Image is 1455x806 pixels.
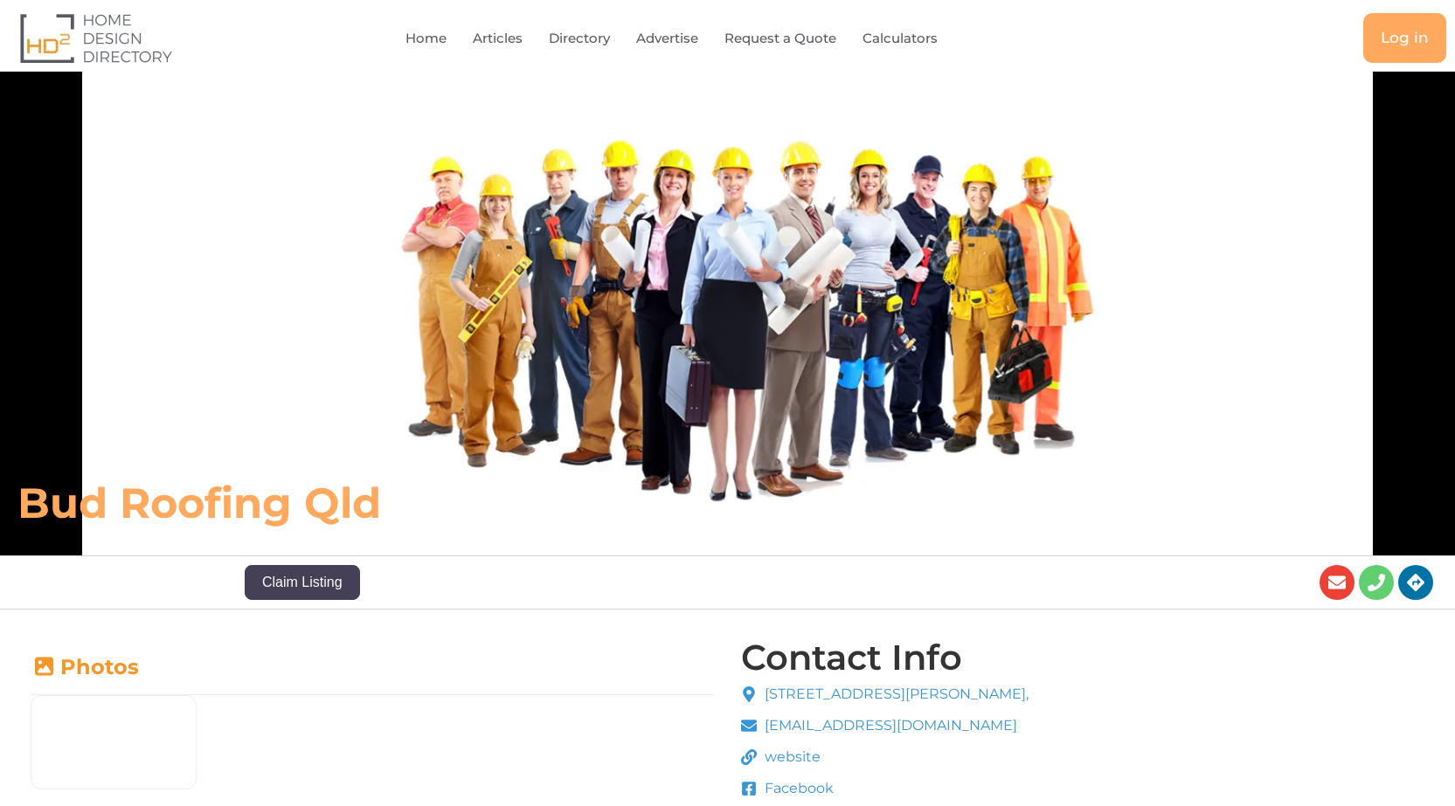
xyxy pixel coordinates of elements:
a: [EMAIL_ADDRESS][DOMAIN_NAME] [741,715,1029,736]
a: Articles [473,18,523,59]
a: Home [405,18,447,59]
span: website [760,747,821,768]
span: [STREET_ADDRESS][PERSON_NAME], [760,684,1029,705]
span: Log in [1381,31,1429,45]
a: Request a Quote [724,18,836,59]
h4: Contact Info [741,640,962,675]
nav: Menu [296,18,1087,59]
h6: Bud Roofing Qld [17,477,1010,529]
button: Claim Listing [245,565,360,600]
a: Advertise [636,18,698,59]
a: Photos [31,654,139,679]
a: Calculators [863,18,938,59]
span: [EMAIL_ADDRESS][DOMAIN_NAME] [760,715,1017,736]
a: Directory [549,18,610,59]
a: Log in [1363,13,1446,63]
span: Facebook [760,778,834,799]
img: Roofing [31,696,196,789]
